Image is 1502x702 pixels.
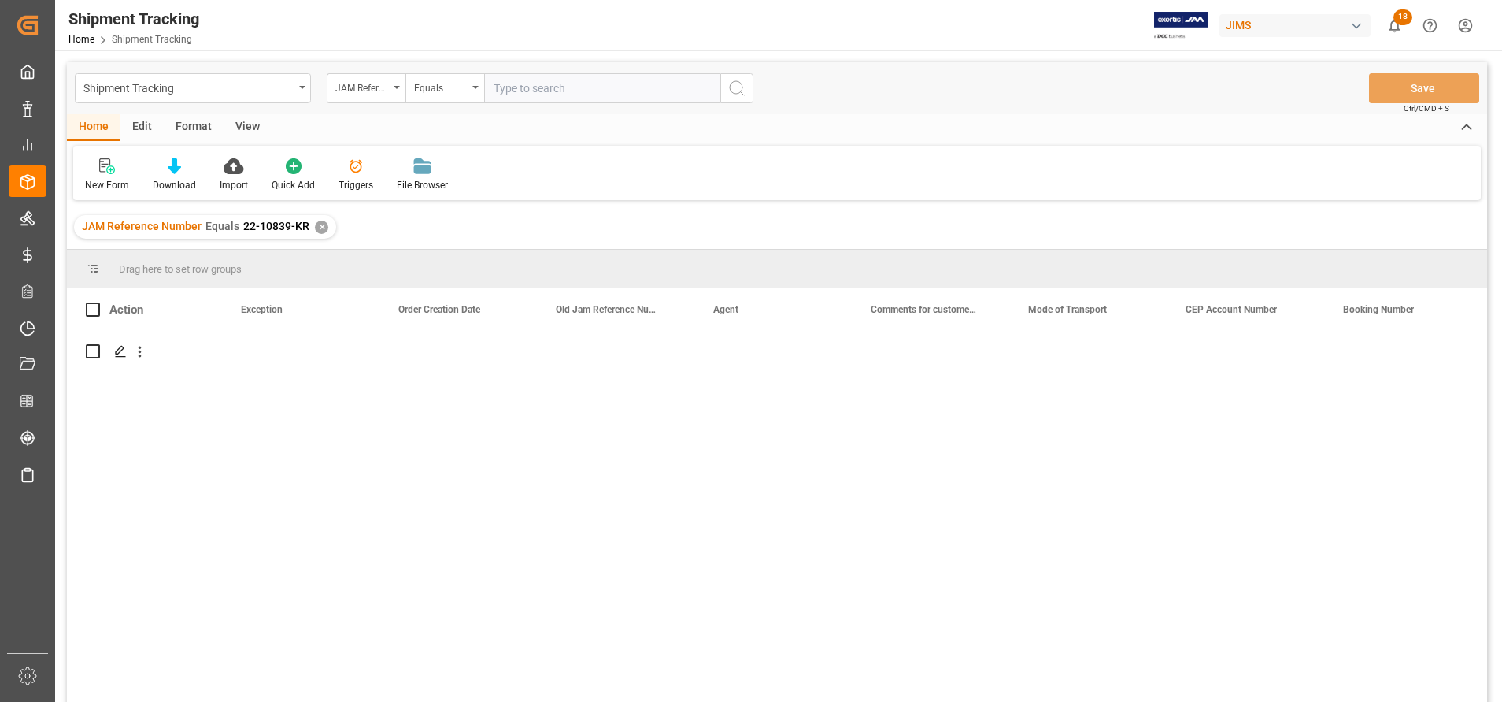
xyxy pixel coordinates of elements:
span: 18 [1393,9,1412,25]
div: Import [220,178,248,192]
span: 22-10839-KR [243,220,309,232]
div: JIMS [1219,14,1371,37]
div: Shipment Tracking [68,7,199,31]
div: New Form [85,178,129,192]
div: Shipment Tracking [83,77,294,97]
a: Home [68,34,94,45]
div: File Browser [397,178,448,192]
div: Format [164,114,224,141]
div: Download [153,178,196,192]
span: Order Creation Date [398,304,480,315]
span: Booking Number [1343,304,1414,315]
img: Exertis%20JAM%20-%20Email%20Logo.jpg_1722504956.jpg [1154,12,1208,39]
div: ✕ [315,221,328,234]
span: Agent [713,304,738,315]
div: Edit [120,114,164,141]
div: Quick Add [272,178,315,192]
button: JIMS [1219,10,1377,40]
div: View [224,114,272,141]
div: Home [67,114,120,141]
button: show 18 new notifications [1377,8,1412,43]
span: Mode of Transport [1028,304,1107,315]
div: Action [109,303,143,317]
button: search button [720,73,753,103]
div: Equals [414,77,468,95]
button: Help Center [1412,8,1448,43]
button: open menu [405,73,484,103]
span: Old Jam Reference Number [556,304,661,315]
button: open menu [327,73,405,103]
input: Type to search [484,73,720,103]
span: Exception [241,304,283,315]
span: Equals [205,220,239,232]
button: Save [1369,73,1479,103]
span: Ctrl/CMD + S [1404,102,1449,114]
span: CEP Account Number [1186,304,1277,315]
span: Drag here to set row groups [119,263,242,275]
span: Comments for customers ([PERSON_NAME]) [871,304,976,315]
div: Press SPACE to select this row. [67,332,161,370]
div: JAM Reference Number [335,77,389,95]
div: Triggers [339,178,373,192]
span: JAM Reference Number [82,220,202,232]
button: open menu [75,73,311,103]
